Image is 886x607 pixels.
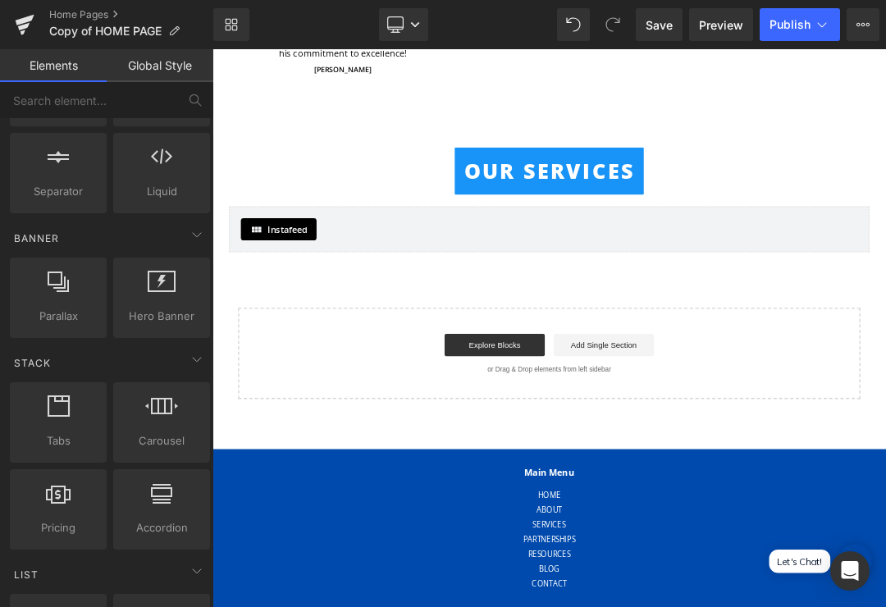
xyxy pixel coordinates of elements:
a: Home Pages [49,8,213,21]
p: [PERSON_NAME] [57,22,327,39]
span: Save [646,16,673,34]
span: List [12,567,40,582]
span: OUR SERVICES [371,152,622,207]
a: New Library [213,8,249,41]
div: Open Intercom Messenger [830,551,870,591]
button: Open chat widget [116,14,166,63]
button: Redo [596,8,629,41]
span: Let's Chat! [27,30,93,48]
span: Banner [12,230,61,246]
button: Publish [760,8,840,41]
span: Instafeed [81,255,140,275]
span: Preview [699,16,743,34]
span: Tabs [15,432,102,450]
a: Global Style [107,49,213,82]
button: Undo [557,8,590,41]
span: Carousel [118,432,205,450]
span: Parallax [15,308,102,325]
span: Stack [12,355,53,371]
span: Copy of HOME PAGE [49,25,162,38]
span: Liquid [118,183,205,200]
span: Pricing [15,519,102,536]
a: Explore Blocks [342,419,490,452]
a: Preview [689,8,753,41]
button: Let's Chat! [15,21,105,56]
span: Publish [770,18,811,31]
span: Accordion [118,519,205,536]
button: More [847,8,879,41]
span: Separator [15,183,102,200]
span: Hero Banner [118,308,205,325]
a: Add Single Section [503,419,651,452]
a: OUR SERVICES [357,144,636,214]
